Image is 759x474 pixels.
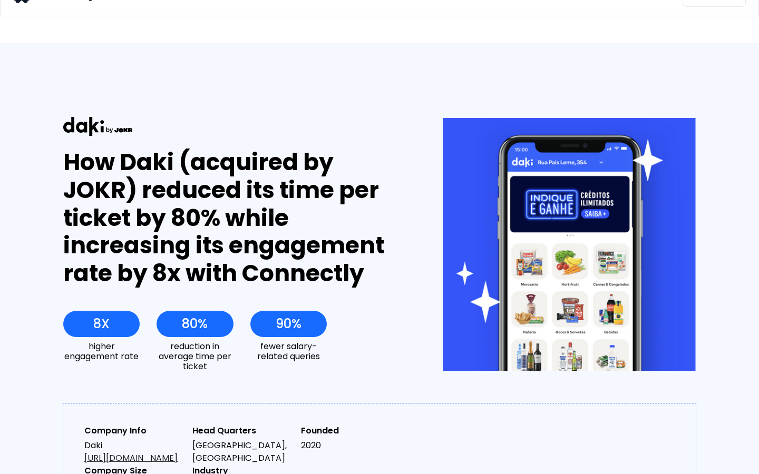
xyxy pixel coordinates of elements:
div: How Daki (acquired by JOKR) reduced its time per ticket by 80% while increasing its engagement ra... [63,149,404,288]
div: Company Info [84,424,184,437]
div: 2020 [301,439,401,452]
div: fewer salary-related queries [250,341,327,361]
aside: Language selected: English [11,456,63,470]
div: Daki [84,439,184,465]
div: reduction in average time per ticket [157,341,233,372]
div: Founded [301,424,401,437]
a: [URL][DOMAIN_NAME] [84,452,178,464]
div: 8X [93,317,110,331]
div: 90% [276,317,301,331]
div: higher engagement rate [63,341,140,361]
div: 80% [182,317,208,331]
div: [GEOGRAPHIC_DATA], [GEOGRAPHIC_DATA] [192,439,292,465]
ul: Language list [21,456,63,470]
div: Head Quarters [192,424,292,437]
